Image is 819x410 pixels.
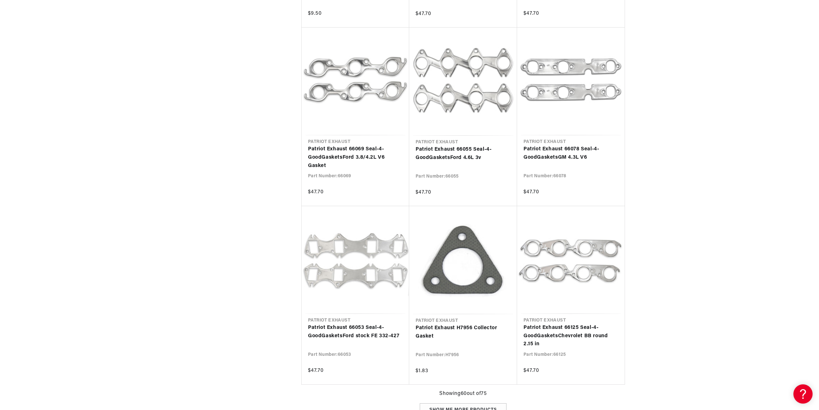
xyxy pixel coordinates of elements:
[523,324,618,348] a: Patriot Exhaust 66125 Seal-4-GoodGasketsChevrolet BB round 2.15 in
[523,145,618,162] a: Patriot Exhaust 66078 Seal-4-GoodGasketsGM 4.3L V6
[439,390,487,398] span: Showing 60 out of 75
[308,145,403,170] a: Patriot Exhaust 66069 Seal-4-GoodGasketsFord 3.8/4.2L V6 Gasket
[416,324,511,340] a: Patriot Exhaust H7956 Collector Gasket
[308,324,403,340] a: Patriot Exhaust 66053 Seal-4-GoodGasketsFord stock FE 332-427
[416,146,511,162] a: Patriot Exhaust 66055 Seal-4-GoodGasketsFord 4.6L 3v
